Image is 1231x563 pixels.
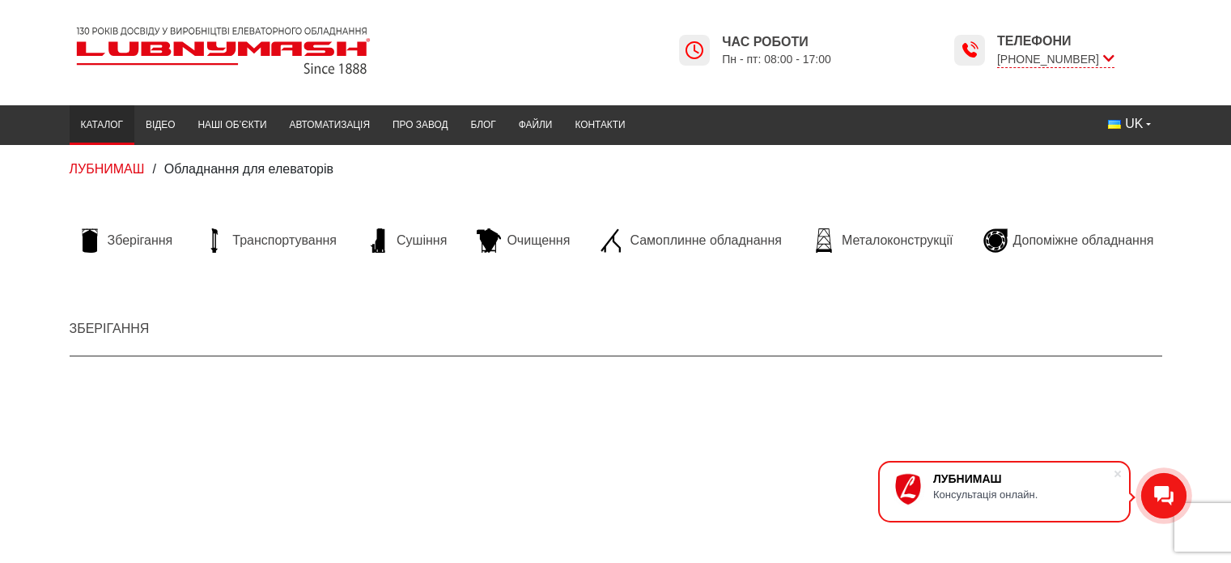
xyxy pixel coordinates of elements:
[842,232,953,250] span: Металоконструкції
[1125,115,1143,133] span: UK
[186,109,278,141] a: Наші об’єкти
[507,109,564,141] a: Файли
[381,109,459,141] a: Про завод
[459,109,507,141] a: Блог
[1108,120,1121,129] img: Українська
[359,228,455,253] a: Сушіння
[70,162,145,176] a: ЛУБНИМАШ
[70,322,150,335] a: Зберігання
[152,162,155,176] span: /
[960,41,979,60] img: Lubnymash time icon
[108,232,173,250] span: Зберігання
[975,228,1162,253] a: Допоміжне обладнання
[70,20,377,81] img: Lubnymash
[134,109,186,141] a: Відео
[70,228,181,253] a: Зберігання
[232,232,337,250] span: Транспортування
[630,232,781,250] span: Самоплинне обладнання
[685,41,704,60] img: Lubnymash time icon
[592,228,789,253] a: Самоплинне обладнання
[997,51,1114,68] span: [PHONE_NUMBER]
[933,488,1113,501] div: Консультація онлайн.
[722,52,831,67] span: Пн - пт: 08:00 - 17:00
[563,109,636,141] a: Контакти
[1013,232,1154,250] span: Допоміжне обладнання
[469,228,578,253] a: Очищення
[397,232,447,250] span: Сушіння
[507,232,570,250] span: Очищення
[933,472,1113,485] div: ЛУБНИМАШ
[278,109,381,141] a: Автоматизація
[164,162,333,176] span: Обладнання для елеваторів
[194,228,345,253] a: Транспортування
[1097,109,1161,139] button: UK
[997,32,1114,50] span: Телефони
[804,228,961,253] a: Металоконструкції
[722,33,831,51] span: Час роботи
[70,109,134,141] a: Каталог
